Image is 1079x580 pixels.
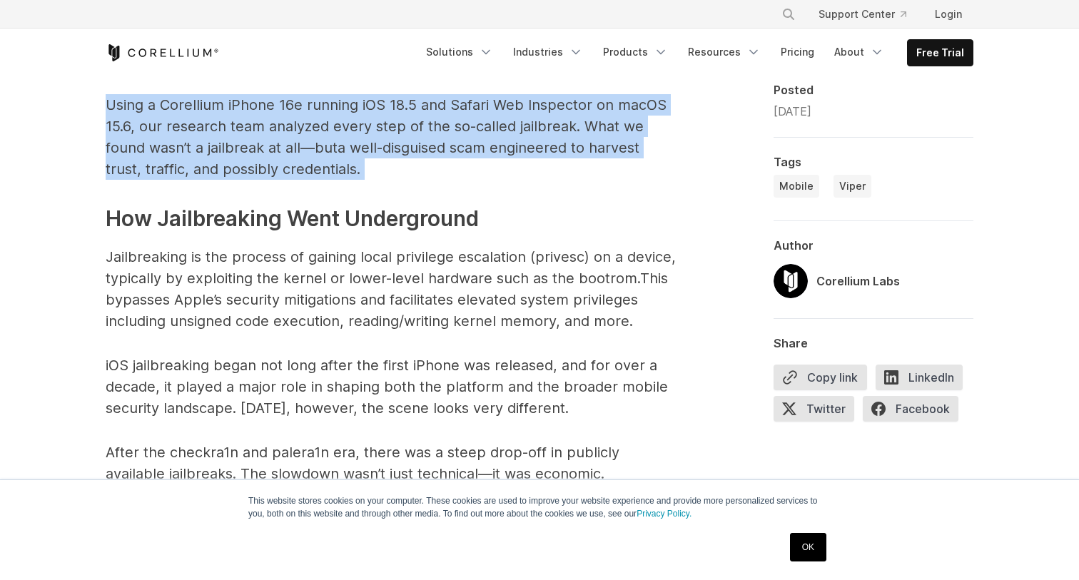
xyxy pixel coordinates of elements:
a: Industries [505,39,592,65]
a: Free Trial [908,40,973,66]
span: [DATE] [774,104,811,118]
span: Mobile [779,179,814,193]
button: Copy link [774,365,867,390]
div: Share [774,336,973,350]
span: How Jailbreaking Went Underground [106,205,479,231]
span: Viper [839,179,866,193]
div: Posted [774,83,973,97]
a: Mobile [774,175,819,198]
span: iOS jailbreaking began not long after the first iPhone was released, and for over a decade, it pl... [106,357,668,417]
div: Navigation Menu [764,1,973,27]
a: LinkedIn [876,365,971,396]
p: This website stores cookies on your computer. These cookies are used to improve your website expe... [248,494,831,520]
a: Viper [834,175,871,198]
span: Jailbreaking is the process of gaining local privilege escalation (privesc) on a device, typicall... [106,248,676,287]
span: This bypasses Apple’s security mitigations and facilitates elevated system privileges including u... [106,270,668,330]
span: Using a Corellium iPhone 16e running iOS 18.5 and Safari Web Inspector on macOS 15.6, our researc... [106,96,667,156]
span: After the checkra1n and palera1n era, there was a steep drop-off in publicly available jailbreaks... [106,444,619,504]
span: Facebook [863,396,958,422]
a: Privacy Policy. [637,509,692,519]
a: Support Center [807,1,918,27]
a: Pricing [772,39,823,65]
div: Navigation Menu [417,39,973,66]
a: Login [923,1,973,27]
span: Twitter [774,396,854,422]
span: . [357,161,360,178]
div: Tags [774,155,973,169]
a: Solutions [417,39,502,65]
a: Facebook [863,396,967,427]
div: Author [774,238,973,253]
a: About [826,39,893,65]
a: Twitter [774,396,863,427]
span: LinkedIn [876,365,963,390]
span: a well-disguised scam engineered to harvest trust, traffic, and possibly credentials [106,139,639,178]
a: OK [790,533,826,561]
a: Products [594,39,677,65]
button: Search [776,1,801,27]
a: Resources [679,39,769,65]
img: Corellium Labs [774,264,808,298]
div: Corellium Labs [816,273,900,290]
a: Corellium Home [106,44,219,61]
